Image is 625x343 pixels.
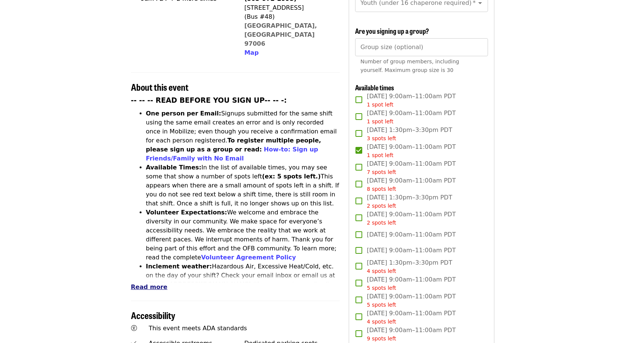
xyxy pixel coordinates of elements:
[367,336,396,342] span: 9 spots left
[367,292,456,309] span: [DATE] 9:00am–11:00am PDT
[131,309,175,322] span: Accessibility
[367,319,396,325] span: 4 spots left
[367,118,393,124] span: 1 spot left
[244,12,334,21] div: (Bus #48)
[146,209,227,216] strong: Volunteer Expectations:
[367,186,396,192] span: 8 spots left
[146,109,340,163] li: Signups submitted for the same shift using the same email creates an error and is only recorded o...
[262,173,321,180] strong: (ex: 5 spots left.)
[367,203,396,209] span: 2 spots left
[367,92,456,109] span: [DATE] 9:00am–11:00am PDT
[367,152,393,158] span: 1 spot left
[367,102,393,108] span: 1 spot left
[146,110,221,117] strong: One person per Email:
[244,22,317,47] a: [GEOGRAPHIC_DATA], [GEOGRAPHIC_DATA] 97006
[367,193,452,210] span: [DATE] 1:30pm–3:30pm PDT
[367,169,396,175] span: 7 spots left
[146,263,212,270] strong: Inclement weather:
[367,109,456,126] span: [DATE] 9:00am–11:00am PDT
[355,38,488,56] input: [object Object]
[367,309,456,326] span: [DATE] 9:00am–11:00am PDT
[146,208,340,262] li: We welcome and embrace the diversity in our community. We make space for everyone’s accessibility...
[201,254,296,261] a: Volunteer Agreement Policy
[367,176,456,193] span: [DATE] 9:00am–11:00am PDT
[355,26,429,36] span: Are you signing up a group?
[131,283,167,292] button: Read more
[360,58,459,73] span: Number of group members, including yourself. Maximum group size is 30
[146,137,321,153] strong: To register multiple people, please sign up as a group or read:
[367,285,396,291] span: 5 spots left
[244,48,259,57] button: Map
[367,126,452,142] span: [DATE] 1:30pm–3:30pm PDT
[367,135,396,141] span: 3 spots left
[146,164,202,171] strong: Available Times:
[149,325,247,332] span: This event meets ADA standards
[367,302,396,308] span: 5 spots left
[367,326,456,343] span: [DATE] 9:00am–11:00am PDT
[131,96,287,104] strong: -- -- -- READ BEFORE YOU SIGN UP-- -- -:
[131,283,167,291] span: Read more
[244,3,334,12] div: [STREET_ADDRESS]
[244,49,259,56] span: Map
[367,246,456,255] span: [DATE] 9:00am–11:00am PDT
[367,258,452,275] span: [DATE] 1:30pm–3:30pm PDT
[367,268,396,274] span: 4 spots left
[367,142,456,159] span: [DATE] 9:00am–11:00am PDT
[367,230,456,239] span: [DATE] 9:00am–11:00am PDT
[146,262,340,307] li: Hazardous Air, Excessive Heat/Cold, etc. on the day of your shift? Check your email inbox or emai...
[367,220,396,226] span: 2 spots left
[367,159,456,176] span: [DATE] 9:00am–11:00am PDT
[367,210,456,227] span: [DATE] 9:00am–11:00am PDT
[146,163,340,208] li: In the list of available times, you may see some that show a number of spots left This appears wh...
[146,146,318,162] a: How-to: Sign up Friends/Family with No Email
[131,325,137,332] i: universal-access icon
[355,82,394,92] span: Available times
[367,275,456,292] span: [DATE] 9:00am–11:00am PDT
[131,80,188,93] span: About this event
